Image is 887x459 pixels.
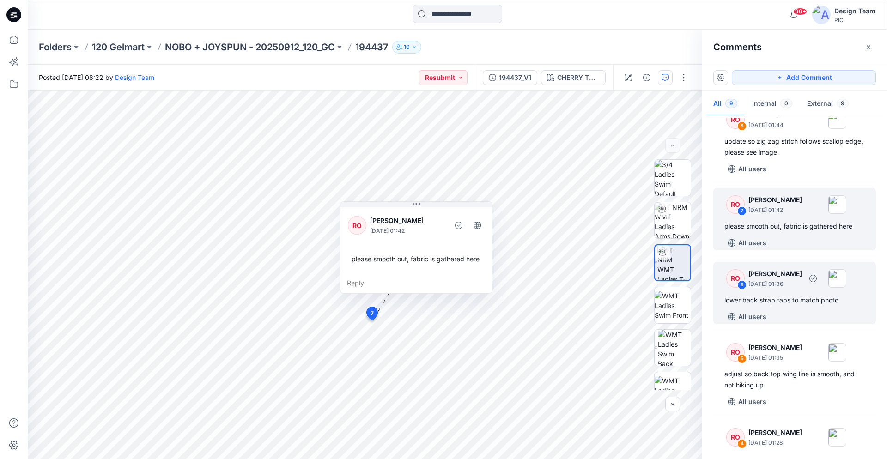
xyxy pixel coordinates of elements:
p: [DATE] 01:36 [748,279,802,289]
a: 120 Gelmart [92,41,145,54]
span: 7 [371,309,374,318]
button: All users [724,236,770,250]
div: 6 [737,280,747,290]
div: RO [348,216,366,235]
img: avatar [812,6,831,24]
button: All [706,92,745,116]
button: External [800,92,856,116]
button: 10 [392,41,421,54]
span: 9 [725,99,737,108]
div: 8 [737,121,747,131]
h2: Comments [713,42,762,53]
img: WMT Ladies Swim Back [658,330,691,366]
div: please smooth out, fabric is gathered here [348,250,485,267]
div: update so zig zag stitch follows scallop edge, please see image. [724,136,865,158]
p: [PERSON_NAME] [748,194,802,205]
p: [PERSON_NAME] [370,215,445,226]
p: All users [738,163,766,175]
button: All users [724,394,770,409]
div: PIC [834,17,875,24]
button: All users [724,309,770,324]
div: 4 [737,439,747,448]
img: TT NRM WMT Ladies Arms Down [655,202,691,238]
p: All users [738,237,766,248]
a: NOBO + JOYSPUN - 20250912_120_GC [165,41,335,54]
button: 194437_V1 [483,70,537,85]
span: 0 [780,99,792,108]
div: RO [726,428,745,447]
div: Reply [340,273,492,293]
div: 5 [737,354,747,363]
span: Posted [DATE] 08:22 by [39,72,154,82]
p: 194437 [355,41,389,54]
button: CHERRY TOMATO [541,70,606,85]
p: [PERSON_NAME] [748,268,802,279]
button: Internal [745,92,800,116]
a: Folders [39,41,72,54]
p: [DATE] 01:42 [370,226,445,236]
div: RO [726,110,745,129]
div: Design Team [834,6,875,17]
div: CHERRY TOMATO [557,72,600,83]
img: TT NRM WMT Ladies T-Pose [657,245,690,280]
p: [DATE] 01:44 [748,121,802,130]
button: Details [639,70,654,85]
p: [DATE] 01:35 [748,353,802,362]
p: [DATE] 01:42 [748,205,802,215]
div: 7 [737,206,747,216]
p: All users [738,311,766,322]
div: RO [726,269,745,288]
button: All users [724,162,770,176]
p: [DATE] 01:28 [748,438,802,447]
p: [PERSON_NAME] [748,342,802,353]
img: WMT Ladies Swim Front [655,291,691,320]
p: All users [738,396,766,407]
p: [PERSON_NAME] [748,427,802,438]
span: 9 [837,99,849,108]
button: Add Comment [732,70,876,85]
a: Design Team [115,73,154,81]
div: lower back strap tabs to match photo [724,295,865,306]
div: 194437_V1 [499,72,531,83]
p: 10 [404,42,410,52]
span: 99+ [793,8,807,15]
div: RO [726,195,745,214]
div: RO [726,343,745,362]
img: WMT Ladies Swim Left [655,376,691,405]
div: adjust so back top wing line is smooth, and not hiking up [724,368,865,391]
img: 3/4 Ladies Swim Default [655,160,691,196]
div: please smooth out, fabric is gathered here [724,221,865,232]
